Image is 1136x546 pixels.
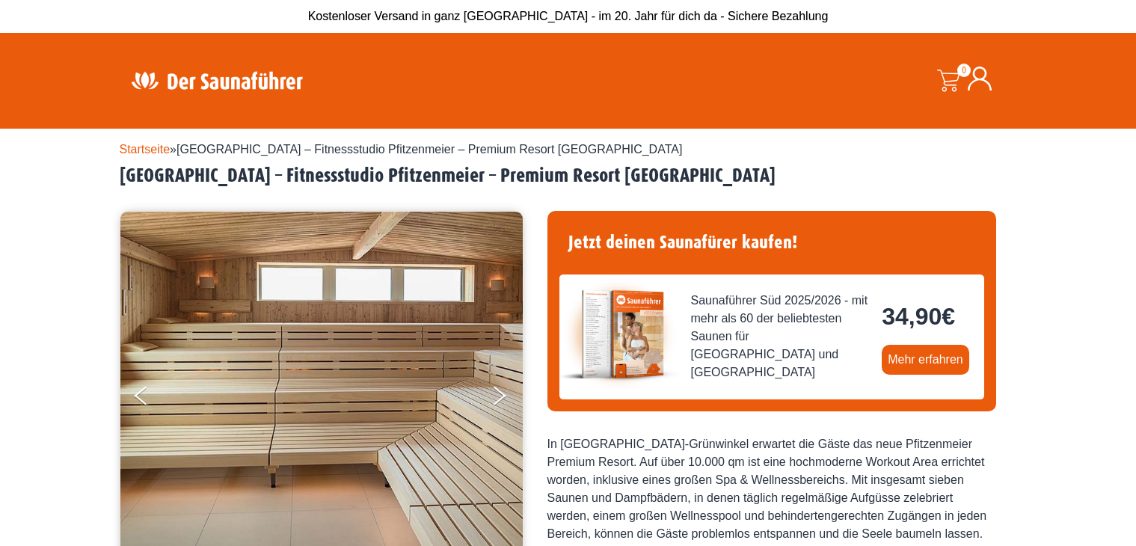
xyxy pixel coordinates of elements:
h2: [GEOGRAPHIC_DATA] – Fitnessstudio Pfitzenmeier – Premium Resort [GEOGRAPHIC_DATA] [120,165,1017,188]
img: der-saunafuehrer-2025-sued.jpg [559,274,679,394]
button: Previous [135,380,172,417]
a: Mehr erfahren [882,345,969,375]
button: Next [491,380,528,417]
span: [GEOGRAPHIC_DATA] – Fitnessstudio Pfitzenmeier – Premium Resort [GEOGRAPHIC_DATA] [176,143,682,156]
h4: Jetzt deinen Saunafürer kaufen! [559,223,984,263]
span: » [120,143,683,156]
span: 0 [957,64,971,77]
span: Saunaführer Süd 2025/2026 - mit mehr als 60 der beliebtesten Saunen für [GEOGRAPHIC_DATA] und [GE... [691,292,871,381]
span: Kostenloser Versand in ganz [GEOGRAPHIC_DATA] - im 20. Jahr für dich da - Sichere Bezahlung [308,10,829,22]
span: € [942,303,955,330]
a: Startseite [120,143,171,156]
bdi: 34,90 [882,303,955,330]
